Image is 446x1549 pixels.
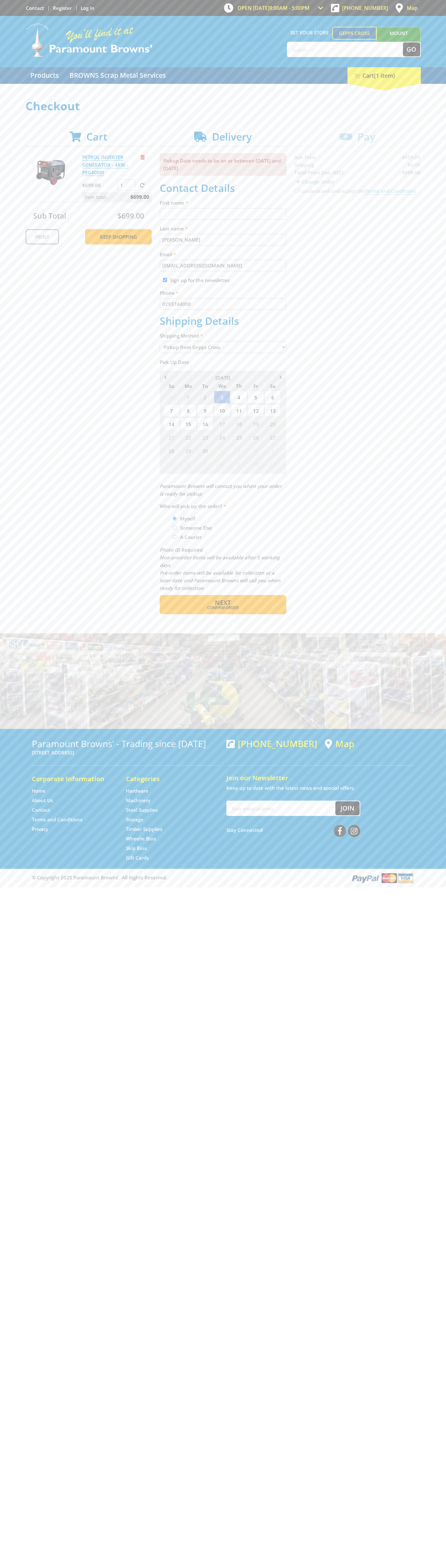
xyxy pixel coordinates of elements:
span: Delivery [212,130,252,143]
span: 10 [248,458,264,470]
h3: Paramount Browns' - Trading since [DATE] [32,738,220,749]
span: Th [231,382,247,390]
span: 8 [214,458,230,470]
label: Shipping Method [160,332,286,339]
span: 11 [231,404,247,417]
label: Sign up for the newsletter [170,277,230,283]
p: $699.00 [82,181,116,189]
a: Go to the Skip Bins page [126,845,147,852]
span: 16 [197,418,213,430]
input: Please select who will pick up the order. [172,516,177,520]
span: 13 [265,404,281,417]
a: Go to the Privacy page [32,826,48,833]
span: 17 [214,418,230,430]
label: A Courier [178,532,204,542]
input: Please enter your first name. [160,208,286,220]
button: Join [335,801,360,815]
span: 2 [231,444,247,457]
input: Please select who will pick up the order. [172,526,177,530]
span: 9 [197,404,213,417]
span: 25 [231,431,247,444]
span: 19 [248,418,264,430]
span: 11 [265,458,281,470]
input: Please enter your last name. [160,234,286,245]
a: Remove from cart [141,154,145,160]
em: Paramount Browns will contact you when your order is ready for pickup [160,483,281,497]
span: 14 [163,418,179,430]
h5: Join our Newsletter [226,774,414,782]
input: Please enter your email address. [160,260,286,271]
span: 22 [180,431,196,444]
div: ® Copyright 2025 Paramount Browns'. All Rights Reserved. [26,872,421,884]
a: Go to the Steel Supplies page [126,807,158,813]
select: Please select a shipping method. [160,341,286,353]
label: Myself [178,513,197,524]
span: 27 [265,431,281,444]
label: Last name [160,225,286,232]
a: Go to the Hardware page [126,788,149,794]
span: Set your store [287,27,333,38]
span: OPEN [DATE] [238,4,310,11]
a: Go to the Contact page [32,807,50,813]
a: Go to the Gift Cards page [126,854,149,861]
span: Next [215,598,231,607]
img: Paramount Browns' [26,22,153,58]
input: Please enter your telephone number. [160,298,286,310]
span: 21 [163,431,179,444]
span: Tu [197,382,213,390]
span: 7 [197,458,213,470]
img: PayPal, Mastercard, Visa accepted [351,872,414,884]
span: 12 [248,404,264,417]
span: 6 [180,458,196,470]
span: $699.00 [117,211,144,221]
a: Log in [81,5,94,11]
h5: Categories [126,774,207,783]
a: Go to the Timber Supplies page [126,826,162,833]
span: 31 [163,391,179,404]
label: Email [160,251,286,258]
span: 28 [163,444,179,457]
span: 7 [163,404,179,417]
span: 5 [163,458,179,470]
span: 4 [231,391,247,404]
a: Mount [PERSON_NAME] [377,27,421,51]
span: 15 [180,418,196,430]
span: 9 [231,458,247,470]
p: [STREET_ADDRESS] [32,749,220,756]
span: 1 [180,391,196,404]
h1: Checkout [26,100,421,113]
span: Confirm order [173,606,273,610]
p: Item total: [82,192,152,202]
span: 20 [265,418,281,430]
input: Search [288,42,403,56]
span: 1 [214,444,230,457]
span: Cart [86,130,107,143]
span: (1 item) [374,72,395,79]
span: We [214,382,230,390]
button: Next Confirm order [160,595,286,614]
h2: Shipping Details [160,315,286,327]
span: Mo [180,382,196,390]
span: 10 [214,404,230,417]
p: Pickup Date needs to be on or between [DATE] and [DATE] [160,153,286,176]
a: Go to the registration page [53,5,72,11]
div: [PHONE_NUMBER] [226,738,317,749]
span: 8:00am - 5:00pm [269,4,310,11]
span: 3 [248,444,264,457]
input: Your email address [227,801,335,815]
p: Keep up to date with the latest news and special offers. [226,784,414,792]
span: 3 [214,391,230,404]
a: Gepps Cross [332,27,377,40]
input: Please select who will pick up the order. [172,535,177,539]
a: Go to the About Us page [32,797,53,804]
label: Someone Else [178,522,214,533]
a: Go to the Wheelie Bins page [126,835,156,842]
label: Pick Up Date [160,358,286,366]
a: Go to the Terms and Conditions page [32,816,82,823]
span: 2 [197,391,213,404]
a: Go to the Home page [32,788,46,794]
button: Go [403,42,420,56]
span: 23 [197,431,213,444]
a: Print [26,229,59,244]
span: 29 [180,444,196,457]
